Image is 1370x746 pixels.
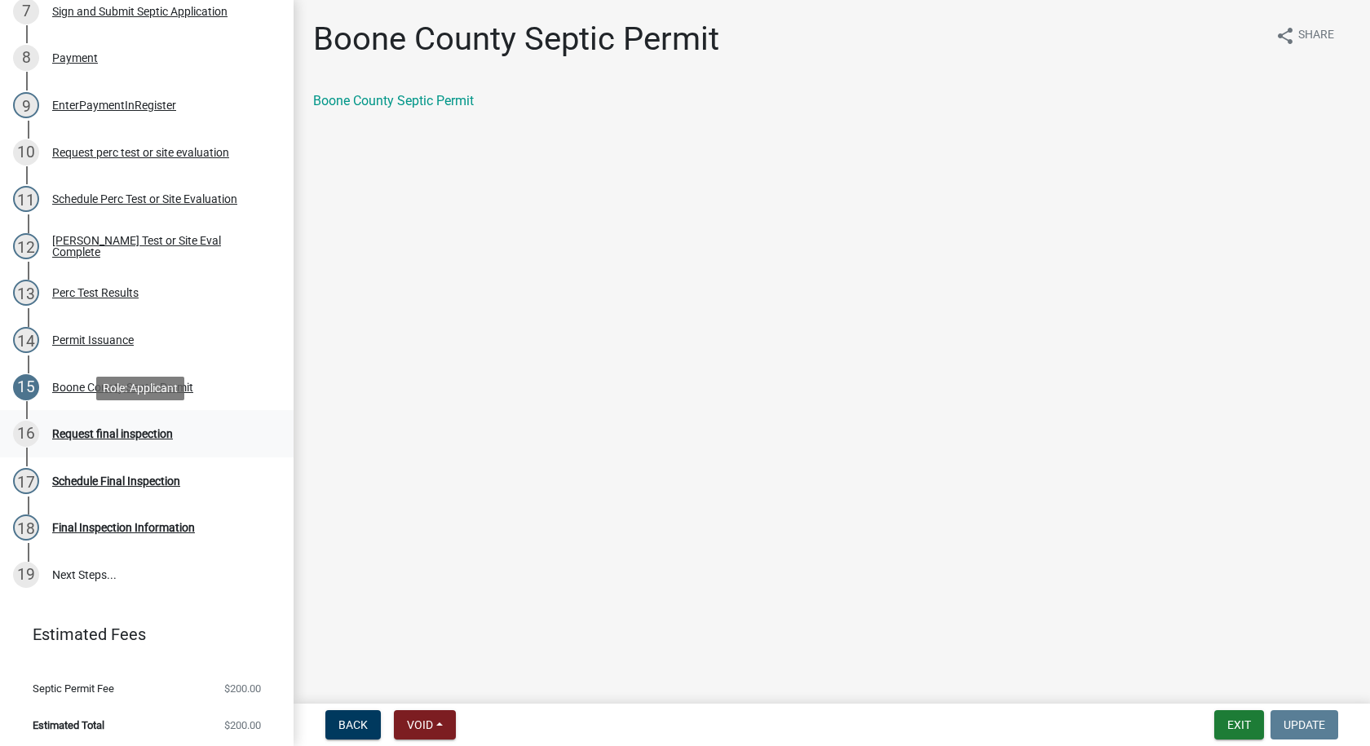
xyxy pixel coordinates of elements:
div: Perc Test Results [52,287,139,298]
span: $200.00 [224,683,261,694]
span: Back [338,718,368,731]
span: $200.00 [224,720,261,731]
div: 19 [13,562,39,588]
a: Estimated Fees [13,618,267,651]
span: Void [407,718,433,731]
div: Schedule Perc Test or Site Evaluation [52,193,237,205]
div: Final Inspection Information [52,522,195,533]
div: 10 [13,139,39,166]
div: Request final inspection [52,428,173,439]
div: Schedule Final Inspection [52,475,180,487]
div: Payment [52,52,98,64]
span: Septic Permit Fee [33,683,114,694]
div: Request perc test or site evaluation [52,147,229,158]
div: [PERSON_NAME] Test or Site Eval Complete [52,235,267,258]
div: Boone County Septic Permit [52,382,193,393]
h1: Boone County Septic Permit [313,20,719,59]
div: 16 [13,421,39,447]
button: shareShare [1262,20,1347,51]
div: 15 [13,374,39,400]
div: 12 [13,233,39,259]
i: share [1275,26,1295,46]
a: Boone County Septic Permit [313,93,474,108]
span: Estimated Total [33,720,104,731]
div: Permit Issuance [52,334,134,346]
button: Void [394,710,456,739]
div: 9 [13,92,39,118]
div: 8 [13,45,39,71]
div: 17 [13,468,39,494]
span: Update [1284,718,1325,731]
button: Update [1271,710,1338,739]
div: 11 [13,186,39,212]
button: Exit [1214,710,1264,739]
div: 13 [13,280,39,306]
div: Role: Applicant [96,377,184,400]
div: 18 [13,514,39,541]
div: 14 [13,327,39,353]
div: Sign and Submit Septic Application [52,6,228,17]
div: EnterPaymentInRegister [52,99,176,111]
button: Back [325,710,381,739]
span: Share [1298,26,1334,46]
